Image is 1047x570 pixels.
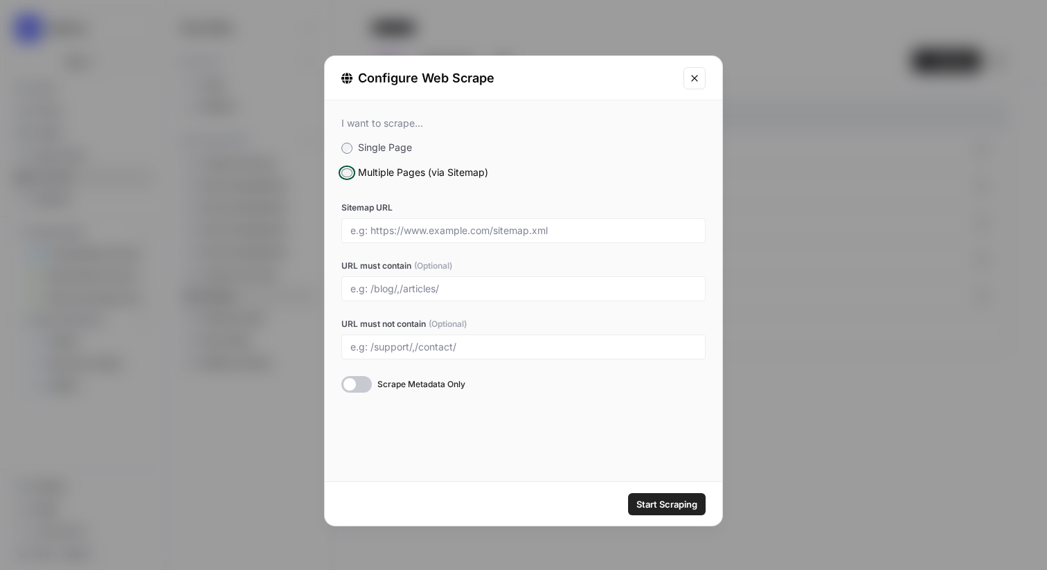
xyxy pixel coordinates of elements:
[358,141,412,153] span: Single Page
[358,166,488,178] span: Multiple Pages (via Sitemap)
[414,260,452,272] span: (Optional)
[429,318,467,330] span: (Optional)
[377,378,465,391] span: Scrape Metadata Only
[341,117,706,130] div: I want to scrape...
[636,497,697,511] span: Start Scraping
[341,168,352,177] input: Multiple Pages (via Sitemap)
[341,202,706,214] label: Sitemap URL
[341,69,675,88] div: Configure Web Scrape
[341,143,352,154] input: Single Page
[341,318,706,330] label: URL must not contain
[350,224,697,237] input: e.g: https://www.example.com/sitemap.xml
[341,260,706,272] label: URL must contain
[350,341,697,353] input: e.g: /support/,/contact/
[350,283,697,295] input: e.g: /blog/,/articles/
[683,67,706,89] button: Close modal
[628,493,706,515] button: Start Scraping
